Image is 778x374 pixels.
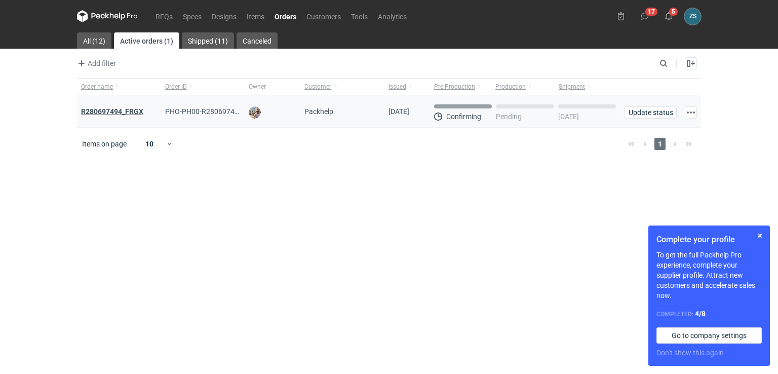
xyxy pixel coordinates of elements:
[165,83,187,91] span: Order ID
[637,8,653,24] button: 17
[557,79,620,95] button: Shipment
[754,230,766,242] button: Skip for now
[434,83,475,91] span: Pre-Production
[654,138,666,150] span: 1
[624,106,677,119] button: Update status
[304,83,331,91] span: Customer
[301,10,346,22] a: Customers
[656,309,762,319] div: Completed:
[684,8,701,25] button: ZS
[77,10,138,22] svg: Packhelp Pro
[660,8,677,24] button: 5
[133,137,166,151] div: 10
[114,32,179,49] a: Active orders (1)
[388,107,409,116] span: 09/09/2025
[77,32,111,49] a: All (12)
[446,113,481,121] p: Confirming
[269,10,301,22] a: Orders
[558,113,579,121] p: [DATE]
[430,79,493,95] button: Pre-Production
[496,113,522,121] p: Pending
[695,310,706,318] strong: 4 / 8
[249,83,266,91] span: Owner
[656,250,762,301] p: To get the full Packhelp Pro experience, complete your supplier profile. Attract new customers an...
[207,10,242,22] a: Designs
[388,83,406,91] span: Issued
[150,10,178,22] a: RFQs
[82,139,127,149] span: Items on page
[656,234,762,246] h1: Complete your profile
[178,10,207,22] a: Specs
[77,79,161,95] button: Order name
[182,32,234,49] a: Shipped (11)
[300,79,384,95] button: Customer
[384,79,430,95] button: Issued
[493,79,557,95] button: Production
[81,83,113,91] span: Order name
[237,32,278,49] a: Canceled
[629,109,672,116] span: Update status
[242,10,269,22] a: Items
[161,79,245,95] button: Order ID
[657,57,690,69] input: Search
[656,327,762,344] a: Go to company settings
[559,83,585,91] span: Shipment
[685,106,697,119] button: Actions
[81,107,143,116] a: R280697494_FRGX
[304,107,333,116] span: Packhelp
[75,57,116,69] button: Add filter
[495,83,526,91] span: Production
[249,106,261,119] img: Michał Palasek
[684,8,701,25] div: Zuzanna Szygenda
[656,348,724,358] button: Don’t show this again
[346,10,373,22] a: Tools
[165,107,264,116] span: PHO-PH00-R280697494_FRGX
[373,10,412,22] a: Analytics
